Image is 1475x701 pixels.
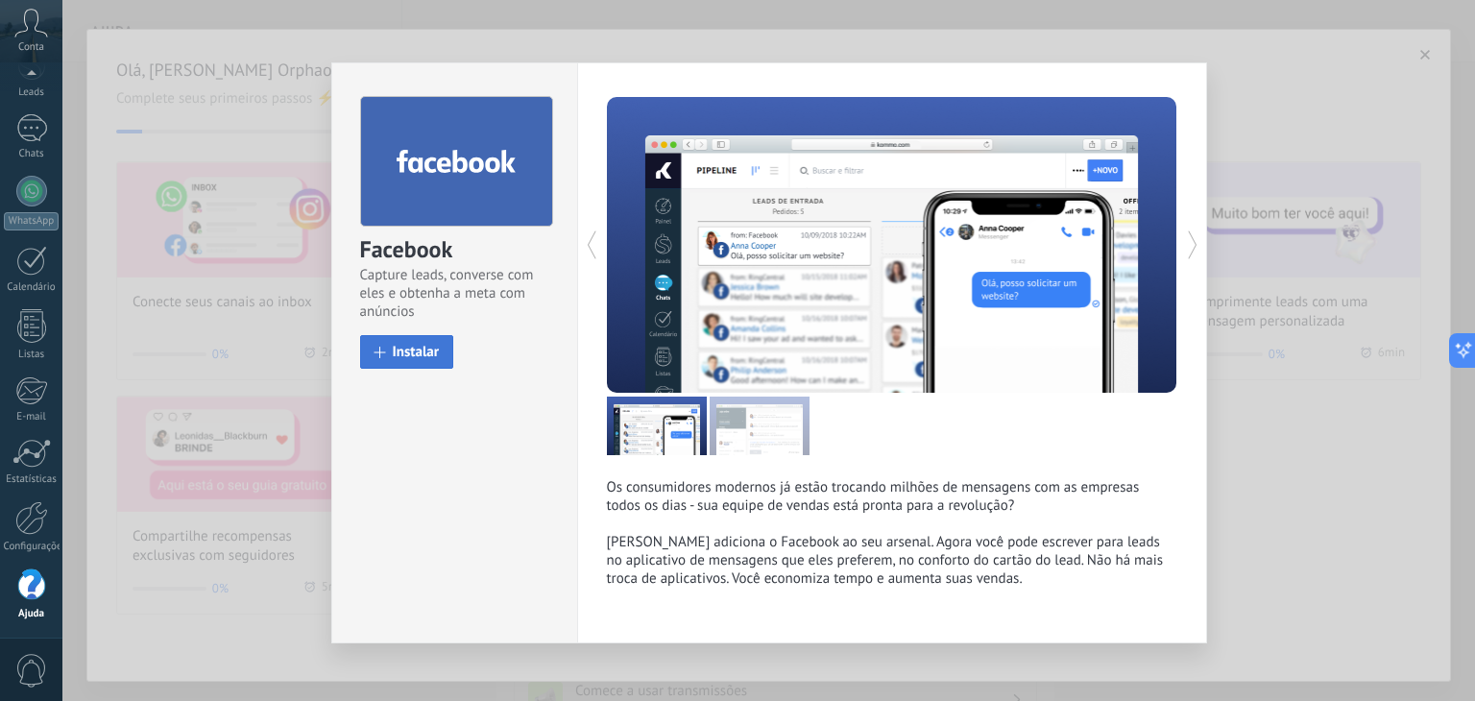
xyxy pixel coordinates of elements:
[18,41,44,54] span: Conta
[360,266,549,321] span: Capture leads, converse com eles e obtenha a meta com anúncios
[710,397,810,455] img: kommo_facebook_tour_2_pt.png
[4,148,60,160] div: Chats
[4,473,60,486] div: Estatísticas
[4,411,60,423] div: E-mail
[4,349,60,361] div: Listas
[4,608,60,620] div: Ajuda
[4,541,60,553] div: Configurações
[393,345,440,359] span: Instalar
[607,397,707,455] img: kommo_facebook_tour_1_pt.png
[360,234,549,266] div: Facebook
[4,281,60,294] div: Calendário
[4,86,60,99] div: Leads
[360,335,454,369] button: Instalar
[4,212,59,230] div: WhatsApp
[607,478,1177,588] p: Os consumidores modernos já estão trocando milhões de mensagens com as empresas todos os dias - s...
